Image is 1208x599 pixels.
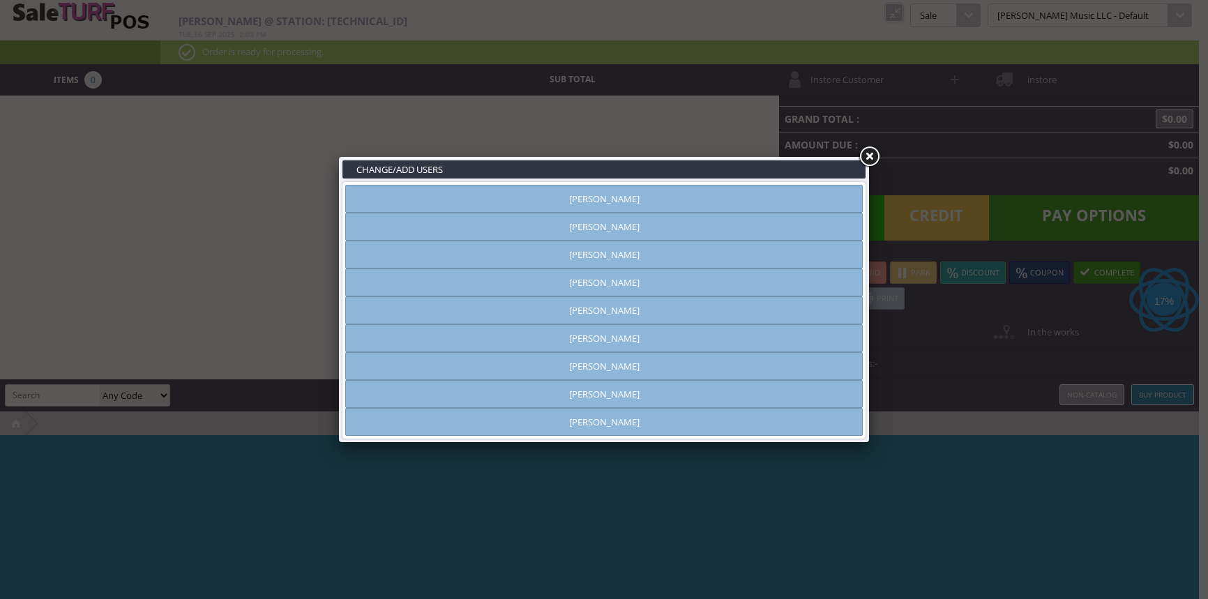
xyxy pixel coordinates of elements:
[345,380,863,408] a: [PERSON_NAME]
[345,324,863,352] a: [PERSON_NAME]
[856,144,882,169] a: Close
[345,268,863,296] a: [PERSON_NAME]
[345,213,863,241] a: [PERSON_NAME]
[345,352,863,380] a: [PERSON_NAME]
[345,408,863,436] a: [PERSON_NAME]
[345,241,863,268] a: [PERSON_NAME]
[345,296,863,324] a: [PERSON_NAME]
[342,160,866,179] h3: CHANGE/ADD USERS
[345,185,863,213] a: [PERSON_NAME]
